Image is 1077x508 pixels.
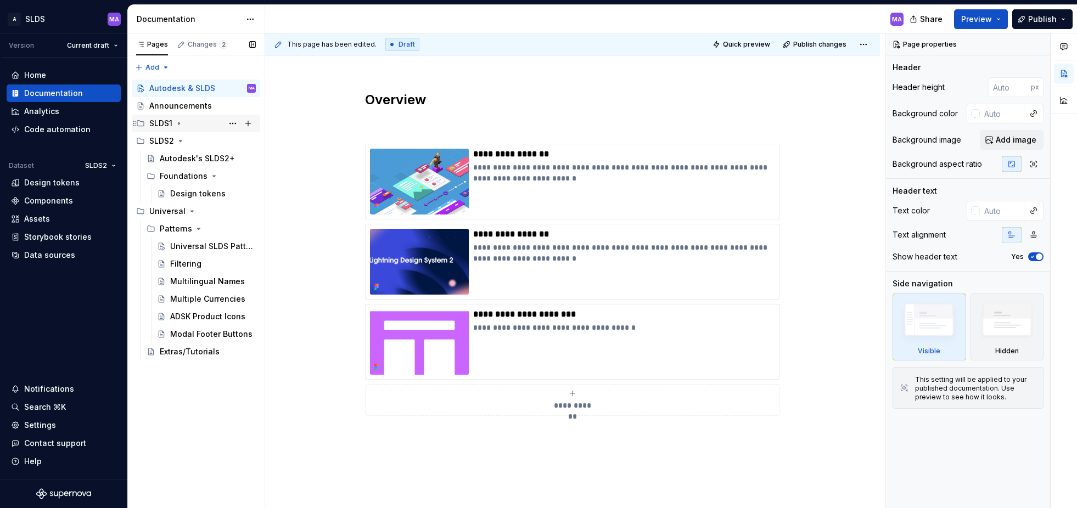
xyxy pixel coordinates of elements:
[893,185,937,196] div: Header text
[153,238,260,255] a: Universal SLDS Patterns
[893,251,957,262] div: Show header text
[7,192,121,210] a: Components
[109,15,119,24] div: MA
[24,213,50,224] div: Assets
[153,290,260,308] a: Multiple Currencies
[24,420,56,431] div: Settings
[370,229,469,295] img: ba1cb304-9f28-455b-b3dc-9cfc188fc53f.png
[7,121,121,138] a: Code automation
[904,9,950,29] button: Share
[893,205,930,216] div: Text color
[142,220,260,238] div: Patterns
[7,434,121,452] button: Contact support
[24,232,92,242] div: Storybook stories
[24,195,73,206] div: Components
[995,347,1019,355] div: Hidden
[153,325,260,343] a: Modal Footer Buttons
[145,63,159,72] span: Add
[149,83,215,94] div: Autodesk & SLDS
[399,40,415,49] span: Draft
[918,347,940,355] div: Visible
[893,82,945,93] div: Header height
[132,115,260,132] div: SLDS1
[996,134,1036,145] span: Add image
[7,246,121,264] a: Data sources
[370,309,469,375] img: 074b8c61-a49d-46d4-a8ab-e5eaede49f85.png
[893,62,921,73] div: Header
[142,343,260,360] a: Extras/Tutorials
[893,278,953,289] div: Side navigation
[7,398,121,416] button: Search ⌘K
[153,185,260,202] a: Design tokens
[132,80,260,97] a: Autodesk & SLDSMA
[24,106,59,117] div: Analytics
[142,167,260,185] div: Foundations
[170,276,245,287] div: Multilingual Names
[2,7,125,31] button: ASLDSMA
[188,40,228,49] div: Changes
[160,223,192,234] div: Patterns
[137,14,240,25] div: Documentation
[915,375,1036,402] div: This setting will be applied to your published documentation. Use preview to see how it looks.
[132,97,260,115] a: Announcements
[219,40,228,49] span: 2
[24,70,46,81] div: Home
[989,77,1031,97] input: Auto
[7,453,121,470] button: Help
[170,241,254,252] div: Universal SLDS Patterns
[709,37,775,52] button: Quick preview
[779,37,851,52] button: Publish changes
[980,201,1024,221] input: Auto
[1012,9,1073,29] button: Publish
[893,134,961,145] div: Background image
[24,177,80,188] div: Design tokens
[892,15,902,24] div: MA
[893,159,982,170] div: Background aspect ratio
[132,60,173,75] button: Add
[160,153,235,164] div: Autodesk's SLDS2+
[136,40,168,49] div: Pages
[142,150,260,167] a: Autodesk's SLDS2+
[961,14,992,25] span: Preview
[1011,252,1024,261] label: Yes
[170,311,245,322] div: ADSK Product Icons
[7,210,121,228] a: Assets
[9,41,34,50] div: Version
[7,416,121,434] a: Settings
[24,88,83,99] div: Documentation
[980,130,1044,150] button: Add image
[954,9,1008,29] button: Preview
[893,229,946,240] div: Text alignment
[149,100,212,111] div: Announcements
[1031,83,1039,92] p: px
[893,108,958,119] div: Background color
[920,14,943,25] span: Share
[25,14,45,25] div: SLDS
[793,40,846,49] span: Publish changes
[24,383,74,394] div: Notifications
[132,202,260,220] div: Universal
[36,488,91,499] svg: Supernova Logo
[153,273,260,290] a: Multilingual Names
[132,80,260,360] div: Page tree
[170,293,245,304] div: Multiple Currencies
[7,66,121,84] a: Home
[153,308,260,325] a: ADSK Product Icons
[7,84,121,102] a: Documentation
[24,402,66,413] div: Search ⌘K
[24,250,75,261] div: Data sources
[287,40,377,49] span: This page has been edited.
[893,293,966,360] div: Visible
[365,91,780,109] h2: Overview
[153,255,260,273] a: Filtering
[170,188,226,199] div: Design tokens
[132,132,260,150] div: SLDS2
[723,40,770,49] span: Quick preview
[170,329,253,340] div: Modal Footer Buttons
[85,161,107,170] span: SLDS2
[370,149,469,215] img: 6b5e330d-9dec-4177-b1ad-5a3bf7015d2c.png
[7,228,121,246] a: Storybook stories
[7,103,121,120] a: Analytics
[7,174,121,191] a: Design tokens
